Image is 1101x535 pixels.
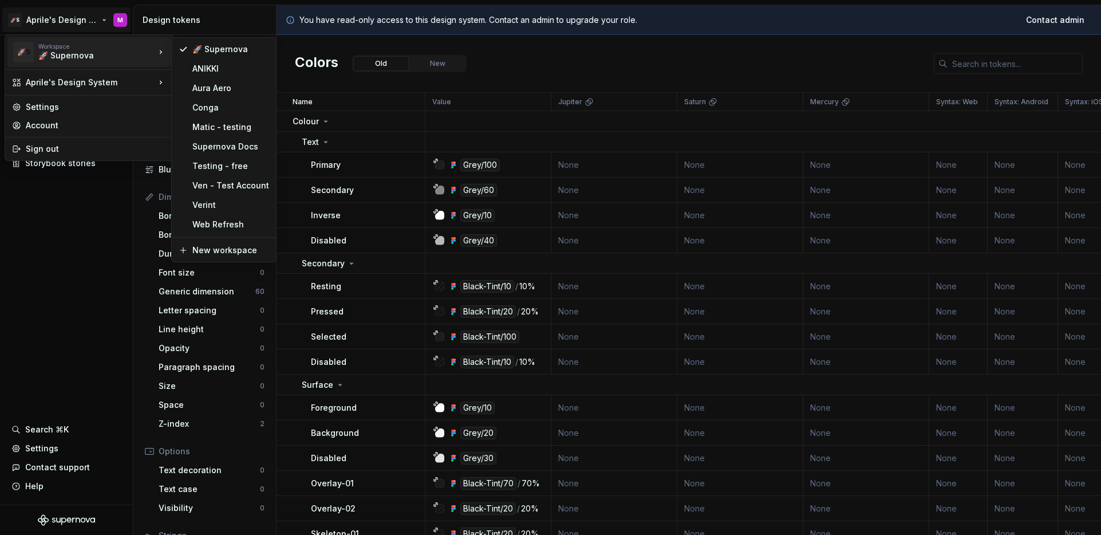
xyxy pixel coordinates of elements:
div: 🚀 Supernova [192,44,269,55]
div: Aprile's Design System [26,77,155,88]
div: Settings [26,101,167,113]
div: Account [26,120,167,131]
div: Sign out [26,143,167,155]
div: Verint [192,199,269,211]
div: Workspace [38,43,155,50]
div: 🚀 Supernova [38,50,136,61]
div: Ven - Test Account [192,180,269,191]
div: Matic - testing [192,121,269,133]
div: Supernova Docs [192,141,269,152]
div: New workspace [192,245,269,256]
div: Conga [192,102,269,113]
div: Web Refresh [192,219,269,230]
div: Testing - free [192,160,269,172]
div: 🚀S [13,42,34,62]
div: Aura Aero [192,82,269,94]
div: ANIKKI [192,63,269,74]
